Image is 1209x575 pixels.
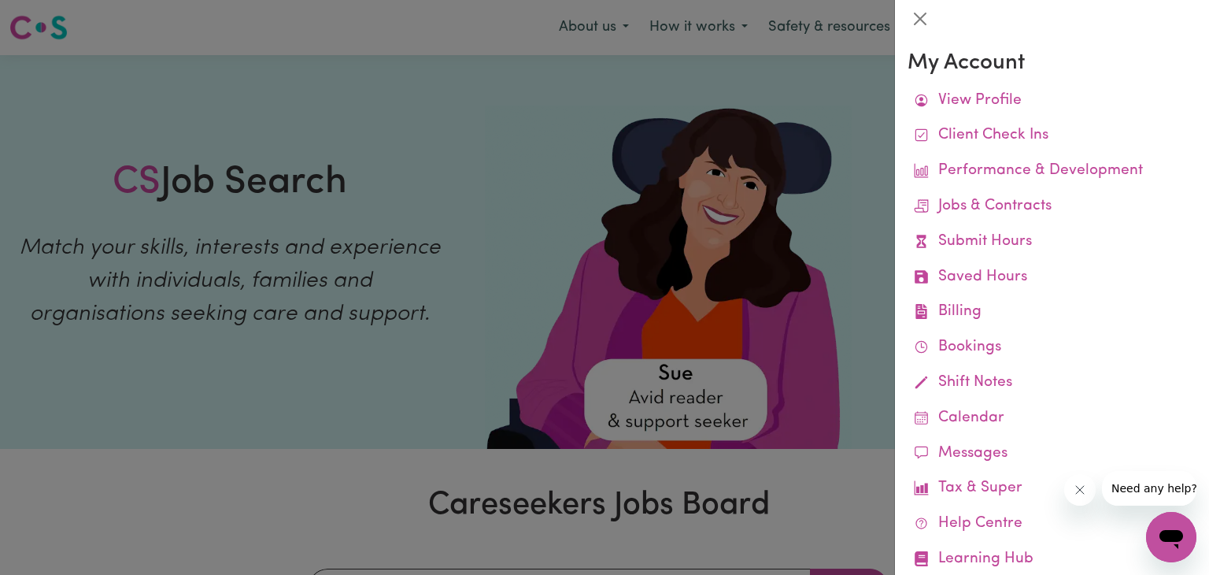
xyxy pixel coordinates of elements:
[908,471,1196,506] a: Tax & Super
[908,6,933,32] button: Close
[908,436,1196,472] a: Messages
[908,189,1196,224] a: Jobs & Contracts
[9,11,95,24] span: Need any help?
[908,330,1196,365] a: Bookings
[908,365,1196,401] a: Shift Notes
[908,83,1196,119] a: View Profile
[1102,471,1196,506] iframe: Message from company
[908,154,1196,189] a: Performance & Development
[908,118,1196,154] a: Client Check Ins
[908,260,1196,295] a: Saved Hours
[1064,474,1096,506] iframe: Close message
[908,50,1196,77] h3: My Account
[1146,512,1196,562] iframe: Button to launch messaging window
[908,295,1196,330] a: Billing
[908,401,1196,436] a: Calendar
[908,506,1196,542] a: Help Centre
[908,224,1196,260] a: Submit Hours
